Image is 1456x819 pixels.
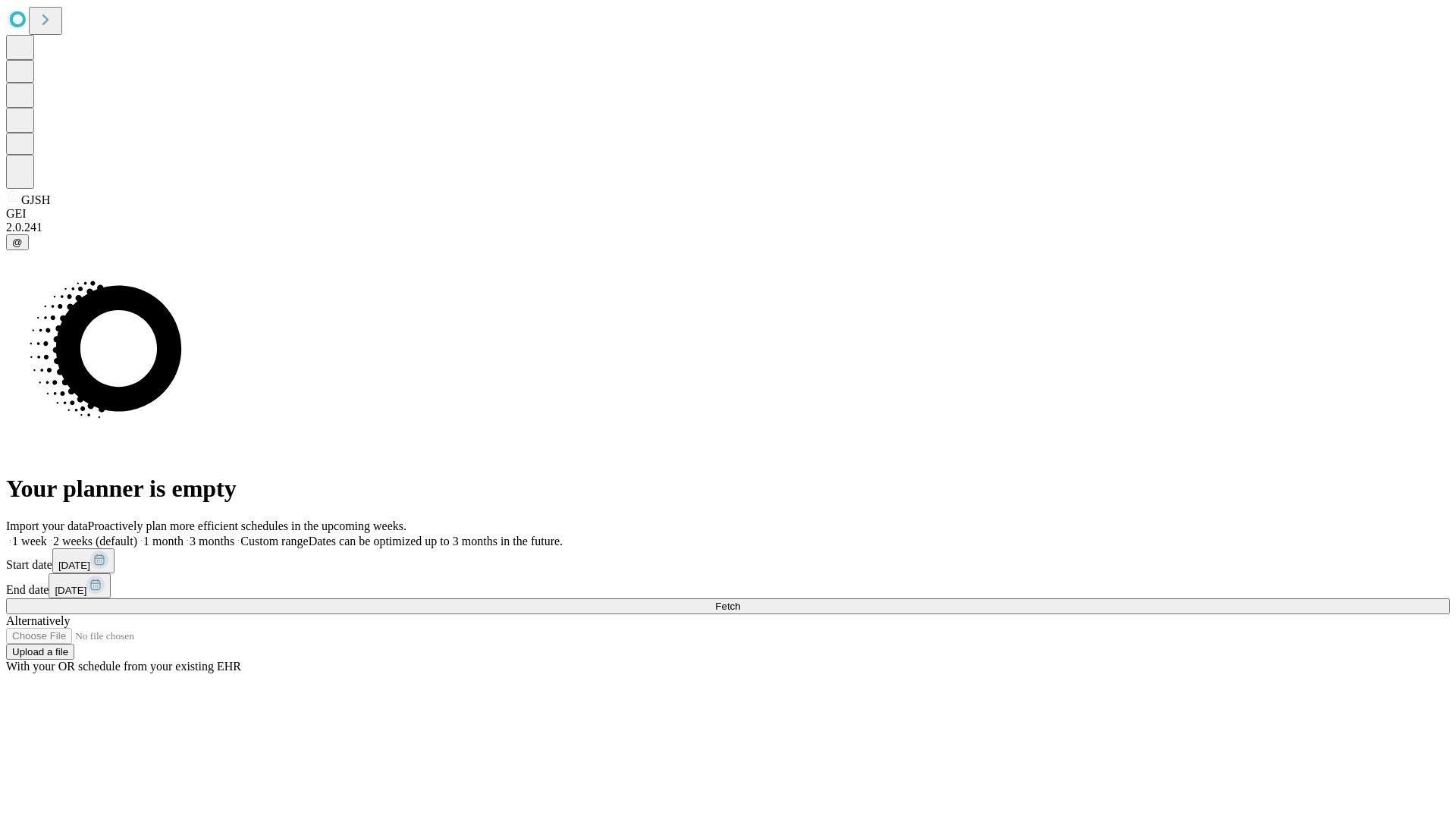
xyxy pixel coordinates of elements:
button: @ [6,234,29,250]
span: 1 week [12,535,47,548]
div: Start date [6,548,1450,573]
span: [DATE] [55,585,86,596]
div: 2.0.241 [6,221,1450,234]
span: Custom range [240,535,308,548]
span: Fetch [715,601,740,612]
button: [DATE] [52,548,115,573]
button: [DATE] [49,573,111,598]
span: [DATE] [58,560,90,571]
span: Import your data [6,519,88,532]
button: Upload a file [6,644,74,660]
span: Alternatively [6,614,70,627]
span: Dates can be optimized up to 3 months in the future. [309,535,563,548]
span: GJSH [21,193,50,206]
span: 3 months [190,535,234,548]
span: Proactively plan more efficient schedules in the upcoming weeks. [88,519,406,532]
div: GEI [6,207,1450,221]
span: 1 month [143,535,184,548]
button: Fetch [6,598,1450,614]
h1: Your planner is empty [6,475,1450,503]
span: @ [12,237,23,248]
div: End date [6,573,1450,598]
span: 2 weeks (default) [53,535,137,548]
span: With your OR schedule from your existing EHR [6,660,241,673]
